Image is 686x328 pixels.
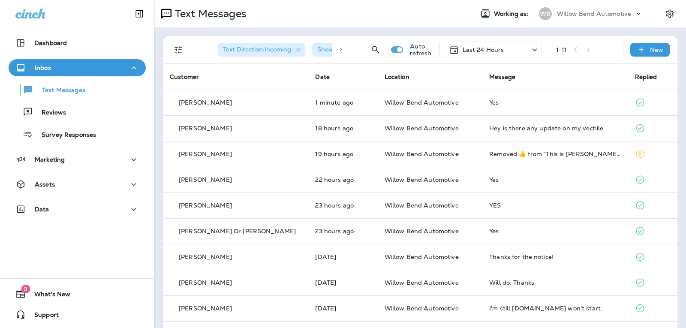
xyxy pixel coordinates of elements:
[170,41,187,58] button: Filters
[556,46,567,53] div: 1 - 11
[315,99,370,106] p: Sep 30, 2025 11:16 AM
[539,7,552,20] div: WB
[650,46,663,53] p: New
[21,285,30,293] span: 9
[9,151,146,168] button: Marketing
[635,73,657,81] span: Replied
[315,253,370,260] p: Sep 29, 2025 10:31 AM
[489,150,621,157] div: Removed ‌👍‌ from “ This is Cheri, I can call you now. ”
[489,279,621,286] div: Will do. Thanks.
[494,10,530,18] span: Working as:
[9,34,146,51] button: Dashboard
[35,206,49,213] p: Data
[557,10,631,17] p: Willow Bend Automotive
[385,176,459,184] span: Willow Bend Automotive
[315,125,370,132] p: Sep 29, 2025 05:12 PM
[33,109,66,117] p: Reviews
[385,279,459,286] span: Willow Bend Automotive
[489,228,621,235] div: Yes
[179,305,232,312] p: [PERSON_NAME]
[385,73,409,81] span: Location
[489,73,515,81] span: Message
[26,291,70,301] span: What's New
[315,150,370,157] p: Sep 29, 2025 03:28 PM
[312,43,435,57] div: Show Start/Stop/Unsubscribe:true
[179,202,232,209] p: [PERSON_NAME]
[179,279,232,286] p: [PERSON_NAME]
[170,73,199,81] span: Customer
[179,228,296,235] p: [PERSON_NAME] Or [PERSON_NAME]
[489,176,621,183] div: Yes
[489,305,621,312] div: I'm still coming.car won't start.
[179,150,232,157] p: [PERSON_NAME]
[367,41,384,58] button: Search Messages
[315,228,370,235] p: Sep 29, 2025 11:40 AM
[179,125,232,132] p: [PERSON_NAME]
[33,131,96,139] p: Survey Responses
[463,46,504,53] p: Last 24 Hours
[9,286,146,303] button: 9What's New
[489,253,621,260] div: Thanks for the notice!
[9,201,146,218] button: Data
[223,45,291,53] span: Text Direction : Incoming
[171,7,247,20] p: Text Messages
[35,156,65,163] p: Marketing
[218,43,305,57] div: Text Direction:Incoming
[489,125,621,132] div: Hey is there any update on my vechile
[26,311,59,322] span: Support
[317,45,421,53] span: Show Start/Stop/Unsubscribe : true
[385,150,459,158] span: Willow Bend Automotive
[33,87,85,95] p: Text Messages
[179,176,232,183] p: [PERSON_NAME]
[179,253,232,260] p: [PERSON_NAME]
[489,202,621,209] div: YES
[315,176,370,183] p: Sep 29, 2025 12:19 PM
[315,202,370,209] p: Sep 29, 2025 11:41 AM
[35,64,51,71] p: Inbox
[662,6,677,21] button: Settings
[410,43,432,57] p: Auto refresh
[489,99,621,106] div: Yes
[9,176,146,193] button: Assets
[315,305,370,312] p: Sep 29, 2025 09:13 AM
[315,279,370,286] p: Sep 29, 2025 09:54 AM
[127,5,151,22] button: Collapse Sidebar
[385,304,459,312] span: Willow Bend Automotive
[9,125,146,143] button: Survey Responses
[9,59,146,76] button: Inbox
[385,202,459,209] span: Willow Bend Automotive
[179,99,232,106] p: [PERSON_NAME]
[9,103,146,121] button: Reviews
[315,73,330,81] span: Date
[385,124,459,132] span: Willow Bend Automotive
[385,99,459,106] span: Willow Bend Automotive
[9,306,146,323] button: Support
[35,181,55,188] p: Assets
[9,81,146,99] button: Text Messages
[385,253,459,261] span: Willow Bend Automotive
[385,227,459,235] span: Willow Bend Automotive
[34,39,67,46] p: Dashboard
